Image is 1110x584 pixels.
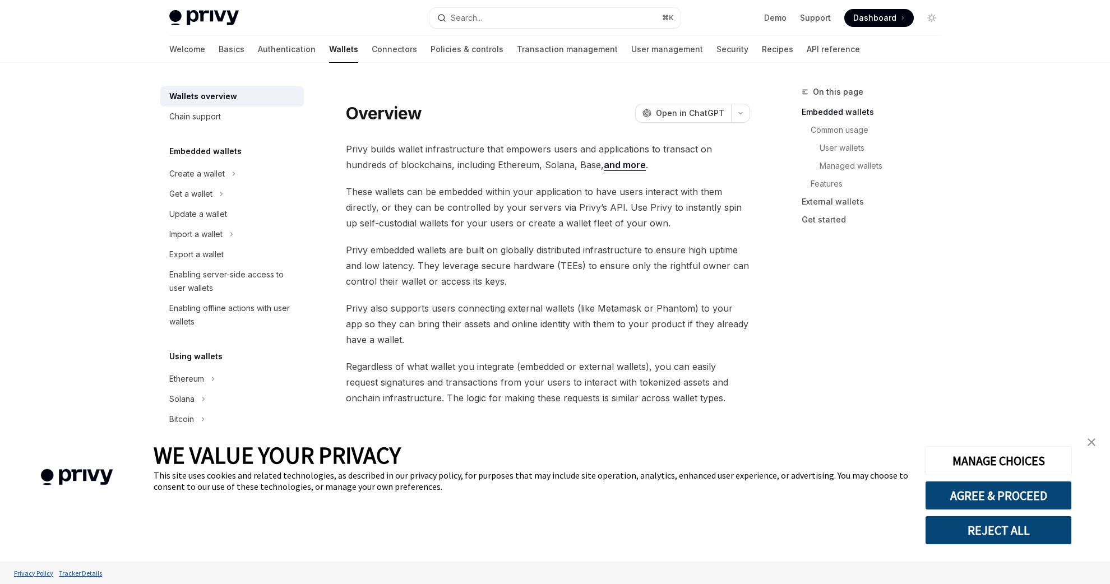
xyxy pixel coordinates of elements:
[802,139,950,157] a: User wallets
[346,359,750,406] span: Regardless of what wallet you integrate (embedded or external wallets), you can easily request si...
[160,369,221,389] button: Ethereum
[631,36,703,63] a: User management
[169,110,221,123] div: Chain support
[169,187,212,201] div: Get a wallet
[662,13,674,22] span: ⌘ K
[169,90,237,103] div: Wallets overview
[1088,438,1095,446] img: close banner
[635,104,731,123] button: Open in ChatGPT
[160,204,304,224] a: Update a wallet
[160,106,304,127] a: Chain support
[802,103,950,121] a: Embedded wallets
[802,157,950,175] a: Managed wallets
[56,563,105,583] a: Tracker Details
[656,108,724,119] span: Open in ChatGPT
[11,563,56,583] a: Privacy Policy
[169,228,223,241] div: Import a wallet
[802,121,950,139] a: Common usage
[219,36,244,63] a: Basics
[169,268,297,295] div: Enabling server-side access to user wallets
[169,412,194,426] div: Bitcoin
[925,516,1072,545] button: REJECT ALL
[1080,431,1103,453] a: close banner
[160,389,211,409] button: Solana
[160,164,242,184] button: Create a wallet
[169,302,297,328] div: Enabling offline actions with user wallets
[169,350,223,363] h5: Using wallets
[517,36,618,63] a: Transaction management
[925,481,1072,510] button: AGREE & PROCEED
[429,8,681,28] button: Search...⌘K
[802,211,950,229] a: Get started
[802,193,950,211] a: External wallets
[169,36,205,63] a: Welcome
[160,298,304,332] a: Enabling offline actions with user wallets
[762,36,793,63] a: Recipes
[160,184,229,204] button: Get a wallet
[346,141,750,173] span: Privy builds wallet infrastructure that empowers users and applications to transact on hundreds o...
[160,86,304,106] a: Wallets overview
[160,265,304,298] a: Enabling server-side access to user wallets
[169,248,224,261] div: Export a wallet
[154,470,908,492] div: This site uses cookies and related technologies, as described in our privacy policy, for purposes...
[802,175,950,193] a: Features
[800,12,831,24] a: Support
[346,242,750,289] span: Privy embedded wallets are built on globally distributed infrastructure to ensure high uptime and...
[329,36,358,63] a: Wallets
[346,184,750,231] span: These wallets can be embedded within your application to have users interact with them directly, ...
[346,103,422,123] h1: Overview
[160,244,304,265] a: Export a wallet
[764,12,787,24] a: Demo
[160,224,239,244] button: Import a wallet
[169,167,225,180] div: Create a wallet
[716,36,748,63] a: Security
[813,85,863,99] span: On this page
[169,207,227,221] div: Update a wallet
[853,12,896,24] span: Dashboard
[923,9,941,27] button: Toggle dark mode
[346,300,750,347] span: Privy also supports users connecting external wallets (like Metamask or Phantom) to your app so t...
[169,372,204,386] div: Ethereum
[17,453,137,502] img: company logo
[604,159,646,171] a: and more
[169,145,242,158] h5: Embedded wallets
[154,441,401,470] span: WE VALUE YOUR PRIVACY
[807,36,860,63] a: API reference
[372,36,417,63] a: Connectors
[844,9,914,27] a: Dashboard
[258,36,316,63] a: Authentication
[169,10,239,26] img: light logo
[451,11,482,25] div: Search...
[431,36,503,63] a: Policies & controls
[925,446,1072,475] button: MANAGE CHOICES
[169,392,195,406] div: Solana
[160,409,211,429] button: Bitcoin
